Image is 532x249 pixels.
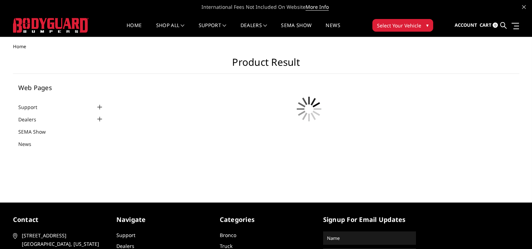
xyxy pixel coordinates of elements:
span: 0 [493,23,498,28]
input: Name [324,232,415,244]
a: Support [199,23,226,37]
span: Home [13,43,26,50]
a: Account [455,16,477,35]
a: Home [127,23,142,37]
span: Select Your Vehicle [377,22,421,29]
a: Cart 0 [480,16,498,35]
h1: Product Result [13,56,519,74]
a: Support [18,103,46,111]
a: Support [116,232,135,238]
a: Dealers [241,23,267,37]
img: preloader.gif [291,91,327,127]
a: News [326,23,340,37]
span: ▾ [426,21,429,29]
h5: Web Pages [18,84,104,91]
a: shop all [156,23,185,37]
img: BODYGUARD BUMPERS [13,18,89,33]
h5: contact [13,215,106,224]
button: Select Your Vehicle [372,19,433,32]
a: News [18,140,40,148]
span: Account [455,22,477,28]
a: SEMA Show [18,128,55,135]
a: More Info [306,4,329,11]
h5: Categories [220,215,313,224]
a: SEMA Show [281,23,312,37]
a: Bronco [220,232,236,238]
h5: Navigate [116,215,209,224]
span: Cart [480,22,492,28]
h5: signup for email updates [323,215,416,224]
a: Dealers [18,116,45,123]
